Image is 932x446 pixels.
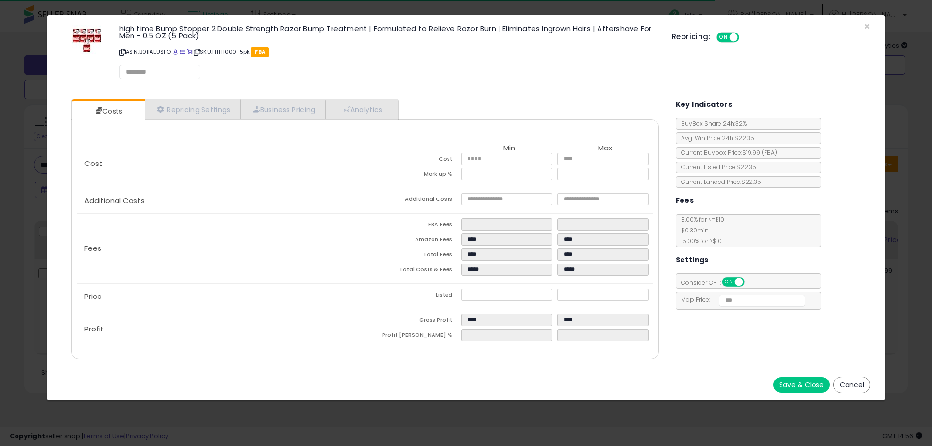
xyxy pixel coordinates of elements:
[119,25,658,39] h3: high time Bump Stopper 2 Double Strength Razor Bump Treatment | Formulated to Relieve Razor Burn ...
[365,153,461,168] td: Cost
[145,99,241,119] a: Repricing Settings
[773,377,830,393] button: Save & Close
[365,168,461,183] td: Mark up %
[676,99,732,111] h5: Key Indicators
[864,19,870,33] span: ×
[672,33,711,41] h5: Repricing:
[723,278,735,286] span: ON
[676,134,754,142] span: Avg. Win Price 24h: $22.35
[676,119,747,128] span: BuyBox Share 24h: 32%
[676,195,694,207] h5: Fees
[365,329,461,344] td: Profit [PERSON_NAME] %
[742,149,777,157] span: $19.99
[676,215,724,245] span: 8.00 % for <= $10
[77,245,365,252] p: Fees
[77,197,365,205] p: Additional Costs
[557,144,653,153] th: Max
[77,160,365,167] p: Cost
[365,248,461,264] td: Total Fees
[676,254,709,266] h5: Settings
[251,47,269,57] span: FBA
[365,289,461,304] td: Listed
[77,325,365,333] p: Profit
[743,278,758,286] span: OFF
[365,218,461,233] td: FBA Fees
[676,237,722,245] span: 15.00 % for > $10
[365,193,461,208] td: Additional Costs
[365,264,461,279] td: Total Costs & Fees
[833,377,870,393] button: Cancel
[119,44,658,60] p: ASIN: B01IAEUSPO | SKU: HTI11000-5pk
[187,48,192,56] a: Your listing only
[72,25,101,54] img: 51TkTuazHGL._SL60_.jpg
[325,99,397,119] a: Analytics
[717,33,730,42] span: ON
[676,279,757,287] span: Consider CPT:
[365,314,461,329] td: Gross Profit
[676,178,761,186] span: Current Landed Price: $22.35
[72,101,144,121] a: Costs
[676,163,756,171] span: Current Listed Price: $22.35
[676,296,806,304] span: Map Price:
[180,48,185,56] a: All offer listings
[173,48,178,56] a: BuyBox page
[241,99,326,119] a: Business Pricing
[461,144,557,153] th: Min
[676,226,709,234] span: $0.30 min
[762,149,777,157] span: ( FBA )
[365,233,461,248] td: Amazon Fees
[738,33,753,42] span: OFF
[676,149,777,157] span: Current Buybox Price:
[77,293,365,300] p: Price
